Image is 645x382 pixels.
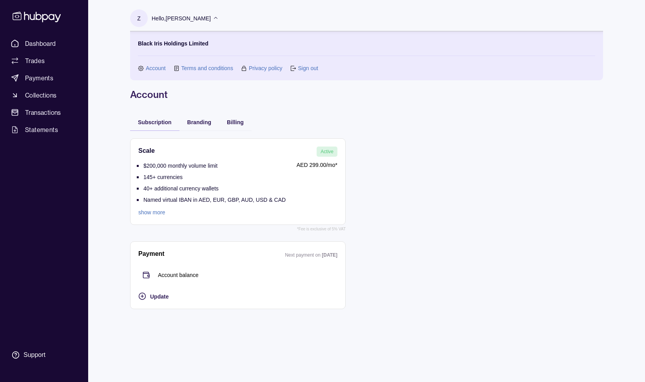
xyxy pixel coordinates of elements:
span: Update [150,293,168,300]
p: 40+ additional currency wallets [143,185,219,192]
p: $200,000 monthly volume limit [143,163,217,169]
h2: Payment [138,250,165,259]
h1: Account [130,88,603,101]
p: [DATE] [322,252,337,258]
p: Named virtual IBAN in AED, EUR, GBP, AUD, USD & CAD [143,197,286,203]
h2: Scale [138,147,155,157]
a: Terms and conditions [181,64,233,72]
a: Trades [8,54,80,68]
span: Transactions [25,108,61,117]
p: Hello, [PERSON_NAME] [152,14,211,23]
p: Z [137,14,141,23]
span: Active [321,149,333,154]
p: Black Iris Holdings Limited [138,39,208,48]
a: show more [138,208,286,217]
span: Billing [227,119,244,125]
span: Branding [187,119,211,125]
a: Transactions [8,105,80,119]
p: *Fee is exclusive of 5% VAT [297,225,346,234]
p: Next payment on [285,252,322,258]
span: Payments [25,73,53,83]
span: Statements [25,125,58,134]
p: Account balance [158,271,199,279]
a: Payments [8,71,80,85]
a: Account [146,64,166,72]
div: Support [24,351,45,359]
a: Statements [8,123,80,137]
p: AED 299.00 /mo* [290,161,337,169]
p: 145+ currencies [143,174,183,180]
a: Sign out [298,64,318,72]
span: Dashboard [25,39,56,48]
button: Update [138,291,337,301]
a: Privacy policy [249,64,283,72]
span: Collections [25,91,56,100]
a: Support [8,347,80,363]
span: Trades [25,56,45,65]
a: Dashboard [8,36,80,51]
span: Subscription [138,119,172,125]
a: Collections [8,88,80,102]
